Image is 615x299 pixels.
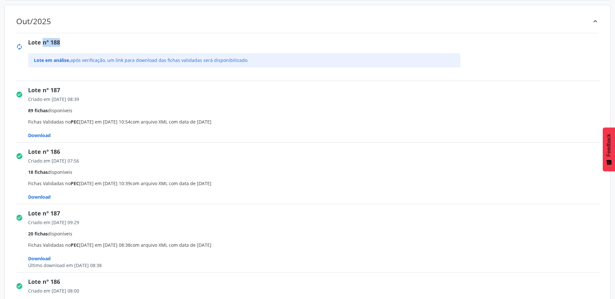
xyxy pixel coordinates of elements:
[130,180,211,186] span: com arquivo XML com data de [DATE]
[28,157,605,200] span: Fichas Validadas no [DATE] em [DATE] 10:39
[592,18,599,25] i: keyboard_arrow_up
[28,209,605,218] div: Lote nº 187
[28,219,605,269] span: Fichas Validadas no [DATE] em [DATE] 08:38
[71,242,79,248] span: PEC
[71,180,79,186] span: PEC
[28,169,605,175] div: disponíveis
[16,91,23,98] i: check_circle
[28,231,48,237] span: 20 fichas
[28,262,605,269] div: Último download em [DATE] 08:38
[28,96,605,139] span: Fichas Validadas no [DATE] em [DATE] 10:54
[28,38,605,47] div: Lote nº 188
[130,242,211,248] span: com arquivo XML com data de [DATE]
[28,219,605,226] div: Criado em [DATE] 09:29
[28,86,605,95] div: Lote nº 187
[606,134,612,156] span: Feedback
[34,57,249,63] span: após verificação, um link para download das fichas validadas será disponibilizado.
[28,277,605,286] div: Lote nº 186
[28,194,51,200] span: Download
[603,127,615,171] button: Feedback - Mostrar pesquisa
[28,96,605,103] div: Criado em [DATE] 08:39
[130,119,211,125] span: com arquivo XML com data de [DATE]
[28,287,605,294] div: Criado em [DATE] 08:00
[71,119,79,125] span: PEC
[16,283,23,290] i: check_circle
[16,153,23,160] i: check_circle
[16,43,23,50] i: autorenew
[28,107,605,114] div: disponíveis
[28,169,48,175] span: 18 fichas
[16,214,23,221] i: check_circle
[28,147,605,156] div: Lote nº 186
[16,16,51,26] div: Out/2025
[28,132,51,138] span: Download
[592,16,599,26] div: keyboard_arrow_up
[28,107,48,114] span: 89 fichas
[28,157,605,164] div: Criado em [DATE] 07:56
[28,255,51,262] span: Download
[34,57,70,63] span: Lote em análise,
[28,230,605,237] div: disponíveis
